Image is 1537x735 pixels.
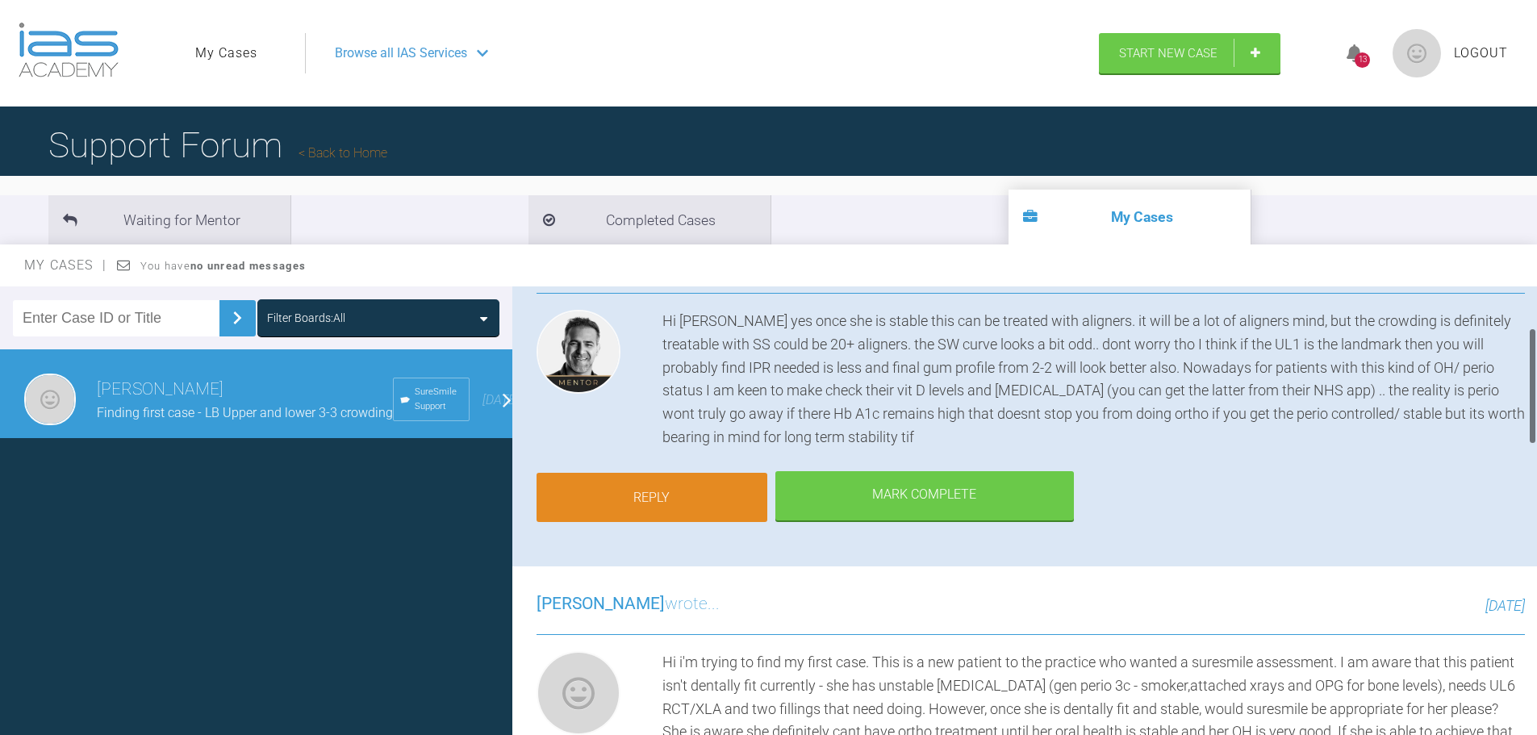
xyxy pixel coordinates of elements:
span: You have [140,260,306,272]
strong: no unread messages [190,260,306,272]
a: Back to Home [299,145,387,161]
img: chevronRight.28bd32b0.svg [224,305,250,331]
img: Angie-Lee Stefaniw [24,374,76,425]
div: Hi [PERSON_NAME] yes once she is stable this can be treated with aligners. it will be a lot of al... [662,310,1525,449]
a: Reply [537,473,767,523]
span: Finding first case - LB Upper and lower 3-3 crowding [97,405,393,420]
img: Angie-Lee Stefaniw [537,651,620,735]
img: logo-light.3e3ef733.png [19,23,119,77]
a: Logout [1454,43,1508,64]
span: Start New Case [1119,46,1217,61]
span: [DATE] [482,392,519,407]
div: Mark Complete [775,471,1074,521]
li: Completed Cases [528,195,771,244]
a: My Cases [195,43,257,64]
input: Enter Case ID or Title [13,300,219,336]
h3: wrote... [537,591,720,618]
h1: Support Forum [48,117,387,173]
span: [PERSON_NAME] [537,594,665,613]
img: Tif Qureshi [537,310,620,394]
li: Waiting for Mentor [48,195,290,244]
h3: [PERSON_NAME] [97,376,393,403]
span: [DATE] [1485,597,1525,614]
a: Start New Case [1099,33,1280,73]
span: My Cases [24,257,107,273]
li: My Cases [1009,190,1251,244]
span: Browse all IAS Services [335,43,467,64]
span: SureSmile Support [415,385,462,414]
div: Filter Boards: All [267,309,345,327]
div: 13 [1355,52,1370,68]
img: profile.png [1393,29,1441,77]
